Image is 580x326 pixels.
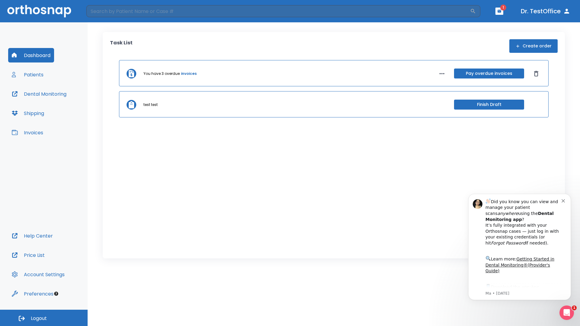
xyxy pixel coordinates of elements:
[181,71,197,76] a: invoices
[8,67,47,82] button: Patients
[572,305,577,310] span: 1
[8,106,48,120] button: Shipping
[53,291,59,296] div: Tooltip anchor
[518,6,573,17] button: Dr. TestOffice
[8,286,57,301] button: Preferences
[110,39,133,53] p: Task List
[8,248,48,262] button: Price List
[459,185,580,310] iframe: Intercom notifications message
[559,305,574,320] iframe: Intercom live chat
[26,106,102,111] p: Message from Ma, sent 2w ago
[86,5,470,17] input: Search by Patient Name or Case #
[8,267,68,282] button: Account Settings
[26,100,80,111] a: App Store
[8,229,56,243] button: Help Center
[26,98,102,129] div: Download the app: | ​ Let us know if you need help getting started!
[31,315,47,322] span: Logout
[500,5,506,11] span: 1
[7,5,71,17] img: Orthosnap
[143,102,158,107] p: test test
[143,71,180,76] p: You have 3 overdue
[454,100,524,110] button: Finish Draft
[8,48,54,62] button: Dashboard
[8,125,47,140] button: Invoices
[454,69,524,78] button: Pay overdue invoices
[102,13,107,18] button: Dismiss notification
[8,87,70,101] button: Dental Monitoring
[531,69,541,78] button: Dismiss
[509,39,558,53] button: Create order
